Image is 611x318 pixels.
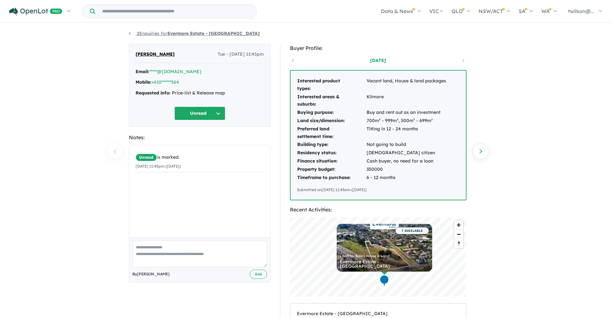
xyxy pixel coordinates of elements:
td: Property budget: [297,165,366,174]
td: 350000 [366,165,446,174]
strong: Evermore Estate - [GEOGRAPHIC_DATA] [167,31,260,36]
div: is marked. [136,154,264,161]
td: Cash buyer, no need for a loan [366,157,446,165]
a: 2Enquiries forEvermore Estate - [GEOGRAPHIC_DATA] [129,31,260,36]
div: Submitted on [DATE] 11:43am ([DATE]) [297,187,460,193]
div: Price-list & Release map [136,89,264,97]
img: Openlot PRO Logo White [9,8,62,16]
a: 7 AVAILABLE Land for Sale | House & Land Evermore Estate - [GEOGRAPHIC_DATA] [337,224,432,272]
nav: breadcrumb [129,30,482,38]
td: Building type: [297,141,366,149]
small: [DATE] 11:45pm ([DATE]) [136,164,181,169]
td: [DEMOGRAPHIC_DATA] citizen [366,149,446,157]
button: Add [250,270,267,279]
span: Unread [136,154,157,161]
div: Recent Activities: [290,205,467,214]
td: Vacant land, House & land packages [366,77,446,93]
input: Try estate name, suburb, builder or developer [96,4,255,18]
td: Not going to build [366,141,446,149]
div: Land for Sale | House & Land [340,254,429,258]
strong: Requested info: [136,90,171,96]
div: Buyer Profile: [290,44,467,52]
td: 6 - 12 months [366,174,446,182]
span: twilson@... [568,8,594,14]
td: 700m² - 999m², 500m² - 699m² [366,117,446,125]
td: Preferred land settlement time: [297,125,366,141]
span: By [PERSON_NAME] [132,271,170,277]
td: Kilmore [366,93,446,109]
button: Unread [174,107,225,120]
td: Timeframe to purchase: [297,174,366,182]
span: [PERSON_NAME] [136,51,175,58]
a: [DATE] [351,57,405,64]
button: Zoom out [454,230,463,239]
button: Zoom in [454,220,463,230]
td: Land size/dimension: [297,117,366,125]
strong: Mobile: [136,79,151,85]
span: 7 AVAILABLE [395,227,429,234]
canvas: Map [290,217,467,297]
td: Finance situation: [297,157,366,165]
td: Titling in 12 - 24 months [366,125,446,141]
td: Buying purpose: [297,108,366,117]
td: Interested areas & suburbs: [297,93,366,109]
strong: Email: [136,69,149,74]
td: Interested product types: [297,77,366,93]
button: Reset bearing to north [454,239,463,248]
td: Residency status: [297,149,366,157]
div: Evermore Estate - [GEOGRAPHIC_DATA] [297,310,460,318]
td: Buy and rent out as an investment [366,108,446,117]
div: Map marker [380,275,389,287]
div: Notes: [129,133,270,142]
div: Evermore Estate - [GEOGRAPHIC_DATA] [340,259,429,268]
span: Tue - [DATE] 11:45pm [218,51,264,58]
